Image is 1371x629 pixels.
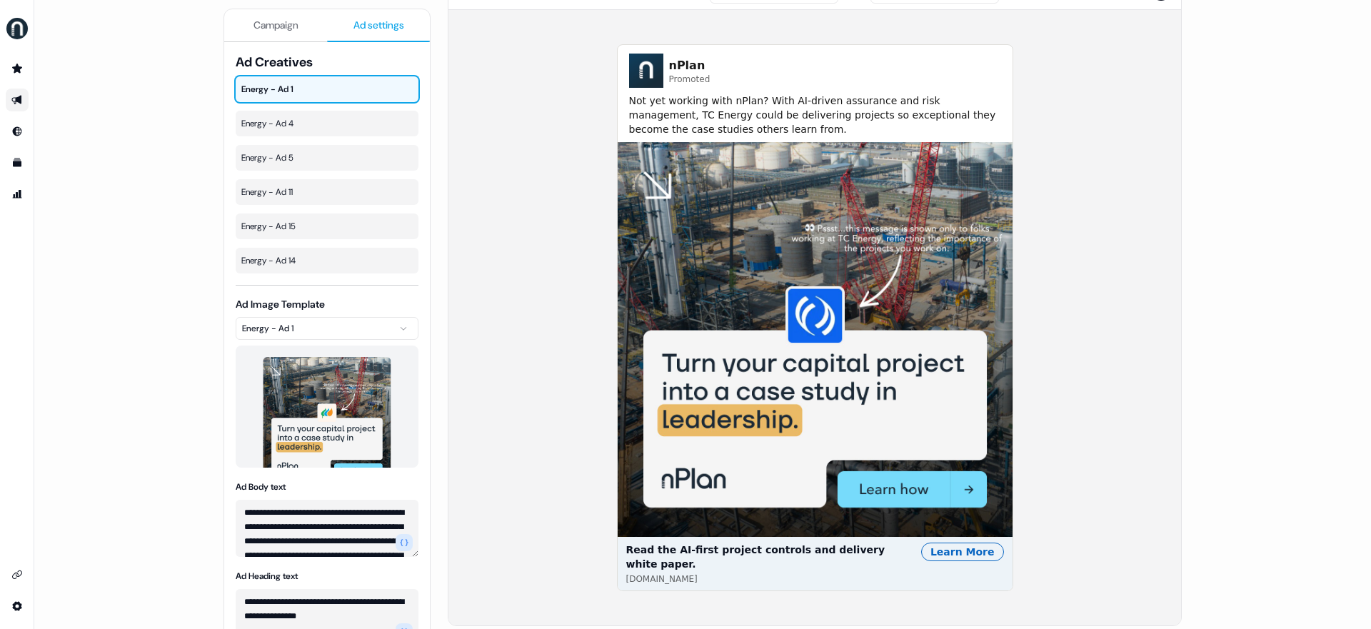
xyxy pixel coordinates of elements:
span: Promoted [669,74,710,85]
a: Go to outbound experience [6,89,29,111]
a: Go to integrations [6,595,29,618]
span: Energy - Ad 4 [241,116,413,131]
label: Ad Body text [236,481,286,493]
span: Energy - Ad 14 [241,253,413,268]
span: Ad Creatives [236,54,418,71]
span: [DOMAIN_NAME] [626,574,698,585]
span: Campaign [253,18,298,32]
a: Go to attribution [6,183,29,206]
span: Ad settings [353,18,404,32]
span: Energy - Ad 15 [241,219,413,233]
label: Ad Heading text [236,570,298,582]
a: Go to templates [6,151,29,174]
span: nPlan [669,57,710,74]
label: Ad Image Template [236,298,325,311]
span: Energy - Ad 11 [241,185,413,199]
a: Go to Inbound [6,120,29,143]
span: Energy - Ad 5 [241,151,413,165]
span: Energy - Ad 1 [241,82,413,96]
button: Read the AI-first project controls and delivery white paper.[DOMAIN_NAME]Learn More [618,142,1013,590]
span: Read the AI-first project controls and delivery white paper. [626,543,910,571]
div: Learn More [921,543,1004,561]
span: Not yet working with nPlan? With AI-driven assurance and risk management, TC Energy could be deli... [629,94,1001,136]
a: Go to integrations [6,563,29,586]
a: Go to prospects [6,57,29,80]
